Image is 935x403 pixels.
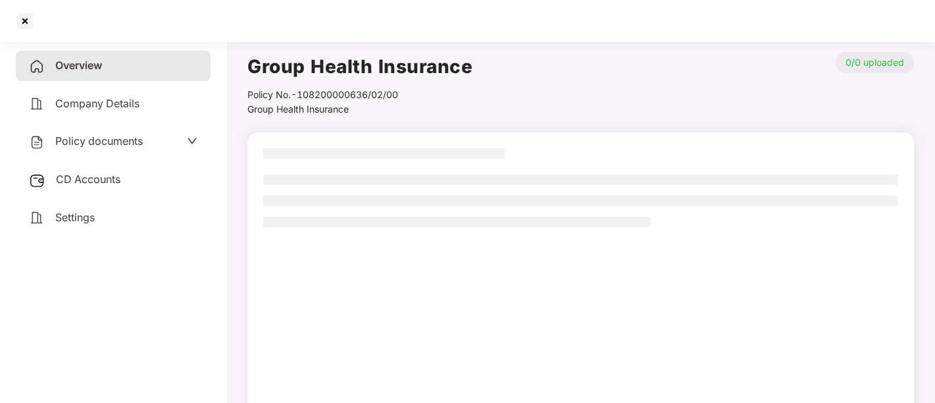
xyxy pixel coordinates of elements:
[29,59,45,74] img: svg+xml;base64,PHN2ZyB4bWxucz0iaHR0cDovL3d3dy53My5vcmcvMjAwMC9zdmciIHdpZHRoPSIyNCIgaGVpZ2h0PSIyNC...
[187,136,197,146] span: down
[55,211,95,224] span: Settings
[247,103,349,115] span: Group Health Insurance
[29,210,45,226] img: svg+xml;base64,PHN2ZyB4bWxucz0iaHR0cDovL3d3dy53My5vcmcvMjAwMC9zdmciIHdpZHRoPSIyNCIgaGVpZ2h0PSIyNC...
[29,134,45,150] img: svg+xml;base64,PHN2ZyB4bWxucz0iaHR0cDovL3d3dy53My5vcmcvMjAwMC9zdmciIHdpZHRoPSIyNCIgaGVpZ2h0PSIyNC...
[29,96,45,112] img: svg+xml;base64,PHN2ZyB4bWxucz0iaHR0cDovL3d3dy53My5vcmcvMjAwMC9zdmciIHdpZHRoPSIyNCIgaGVpZ2h0PSIyNC...
[836,52,914,73] p: 0/0 uploaded
[247,52,472,81] h1: Group Health Insurance
[29,173,45,188] img: svg+xml;base64,PHN2ZyB3aWR0aD0iMjUiIGhlaWdodD0iMjQiIHZpZXdCb3g9IjAgMCAyNSAyNCIgZmlsbD0ibm9uZSIgeG...
[55,97,139,110] span: Company Details
[55,134,143,148] span: Policy documents
[247,88,472,102] div: Policy No.- 108200000636/02/00
[55,59,102,72] span: Overview
[56,173,120,186] span: CD Accounts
